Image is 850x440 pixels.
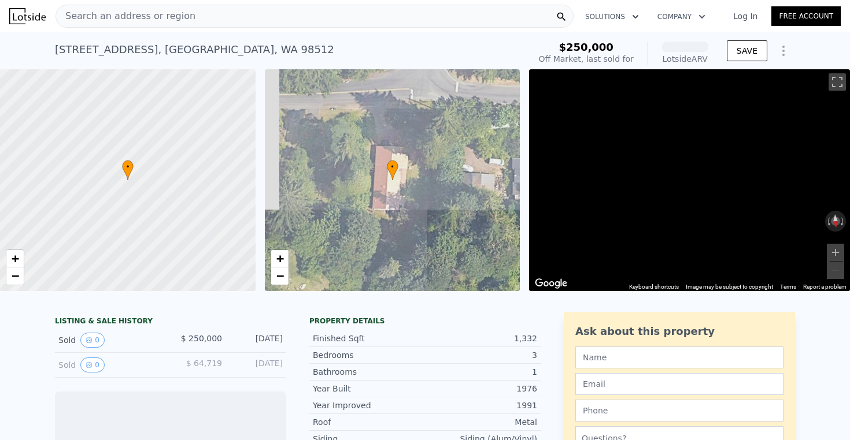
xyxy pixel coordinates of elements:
[12,269,19,283] span: −
[829,73,846,91] button: Toggle fullscreen view
[830,210,841,232] button: Reset the view
[313,366,425,378] div: Bathrooms
[425,366,537,378] div: 1
[55,316,286,328] div: LISTING & SALE HISTORY
[186,359,222,368] span: $ 64,719
[425,416,537,428] div: Metal
[529,69,850,291] div: Map
[80,333,105,348] button: View historical data
[575,373,784,395] input: Email
[727,40,767,61] button: SAVE
[181,334,222,343] span: $ 250,000
[771,6,841,26] a: Free Account
[231,357,283,372] div: [DATE]
[271,250,289,267] a: Zoom in
[532,276,570,291] a: Open this area in Google Maps (opens a new window)
[387,160,398,180] div: •
[231,333,283,348] div: [DATE]
[387,162,398,172] span: •
[648,6,715,27] button: Company
[425,383,537,394] div: 1976
[425,333,537,344] div: 1,332
[425,349,537,361] div: 3
[532,276,570,291] img: Google
[686,284,773,290] span: Image may be subject to copyright
[719,10,771,22] a: Log In
[825,211,831,232] button: Rotate counterclockwise
[575,323,784,340] div: Ask about this property
[827,262,844,279] button: Zoom out
[662,53,708,65] div: Lotside ARV
[9,8,46,24] img: Lotside
[576,6,648,27] button: Solutions
[313,349,425,361] div: Bedrooms
[772,39,795,62] button: Show Options
[309,316,541,326] div: Property details
[313,400,425,411] div: Year Improved
[559,41,614,53] span: $250,000
[12,251,19,266] span: +
[80,357,105,372] button: View historical data
[58,333,161,348] div: Sold
[529,69,850,291] div: Main Display
[6,250,24,267] a: Zoom in
[575,346,784,368] input: Name
[313,416,425,428] div: Roof
[313,383,425,394] div: Year Built
[313,333,425,344] div: Finished Sqft
[575,400,784,422] input: Phone
[840,211,847,232] button: Rotate clockwise
[539,53,634,65] div: Off Market, last sold for
[827,244,844,261] button: Zoom in
[56,9,195,23] span: Search an address or region
[58,357,161,372] div: Sold
[122,162,134,172] span: •
[276,251,283,266] span: +
[803,284,847,290] a: Report problems with Street View imagery to Google
[780,284,796,290] a: Terms
[55,42,334,58] div: [STREET_ADDRESS] , [GEOGRAPHIC_DATA] , WA 98512
[122,160,134,180] div: •
[425,400,537,411] div: 1991
[6,267,24,285] a: Zoom out
[629,283,679,291] button: Keyboard shortcuts
[276,269,283,283] span: −
[271,267,289,285] a: Zoom out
